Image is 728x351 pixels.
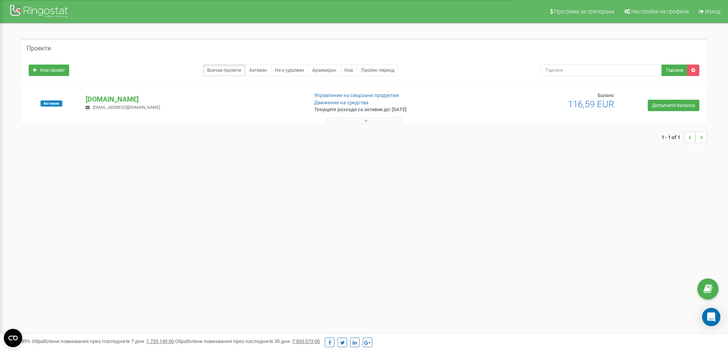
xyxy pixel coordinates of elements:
[662,65,687,76] button: Търсене
[292,338,320,344] u: 7 835 073,00
[29,65,69,76] a: Нов проект
[568,99,614,110] span: 116,59 EUR
[662,131,684,143] span: 1 - 1 of 1
[540,65,662,76] input: Търсене
[314,92,399,98] a: Управление на свързани продуктии
[86,94,302,104] p: [DOMAIN_NAME]
[598,92,614,98] span: Баланс
[554,8,615,15] span: Програма за препоръки
[245,65,271,76] a: Активен
[32,338,174,344] span: Обработени повиквания през последните 7 дни :
[308,65,340,76] a: Архивиран
[631,8,689,15] span: Настройки на профила
[314,100,368,105] a: Движение на средства
[662,124,707,150] nav: ...
[4,329,22,347] button: Open CMP widget
[27,45,51,52] h5: Проекти
[705,8,720,15] span: Изход
[41,100,62,107] span: Активен
[357,65,399,76] a: Пробен период
[146,338,174,344] u: 1 739 149,00
[340,65,357,76] a: Нов
[648,100,699,111] a: Допълнете баланса
[203,65,245,76] a: Всички проекти
[93,105,160,110] span: [EMAIL_ADDRESS][DOMAIN_NAME]
[702,308,720,326] div: Open Intercom Messenger
[314,106,473,113] p: Текущите разходи са активни до: [DATE]
[271,65,308,76] a: Не е удължен
[175,338,320,344] span: Обработени повиквания през последните 30 дни :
